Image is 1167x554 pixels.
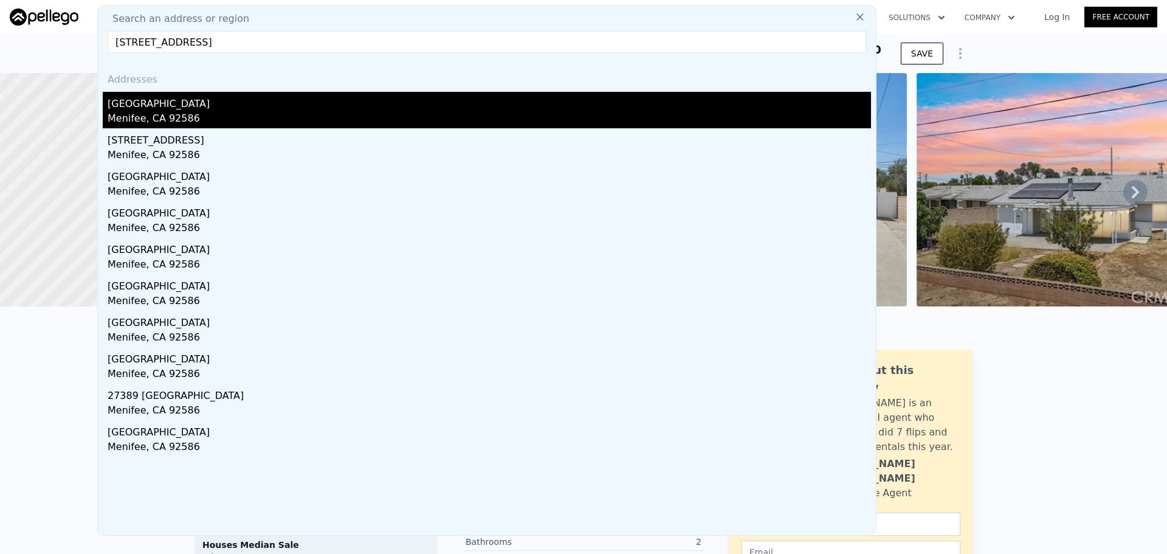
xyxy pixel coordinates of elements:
[583,536,701,548] div: 2
[108,92,871,111] div: [GEOGRAPHIC_DATA]
[108,184,871,201] div: Menifee, CA 92586
[825,457,960,486] div: [PERSON_NAME] [PERSON_NAME]
[10,9,78,26] img: Pellego
[103,63,871,92] div: Addresses
[108,384,871,403] div: 27389 [GEOGRAPHIC_DATA]
[825,362,960,396] div: Ask about this property
[108,440,871,457] div: Menifee, CA 92586
[466,536,583,548] div: Bathrooms
[103,12,249,26] span: Search an address or region
[108,148,871,165] div: Menifee, CA 92586
[1084,7,1157,27] a: Free Account
[108,257,871,274] div: Menifee, CA 92586
[948,41,972,66] button: Show Options
[955,7,1025,29] button: Company
[901,43,943,64] button: SAVE
[108,274,871,294] div: [GEOGRAPHIC_DATA]
[108,420,871,440] div: [GEOGRAPHIC_DATA]
[108,201,871,221] div: [GEOGRAPHIC_DATA]
[108,165,871,184] div: [GEOGRAPHIC_DATA]
[108,330,871,347] div: Menifee, CA 92586
[108,238,871,257] div: [GEOGRAPHIC_DATA]
[108,311,871,330] div: [GEOGRAPHIC_DATA]
[108,403,871,420] div: Menifee, CA 92586
[879,7,955,29] button: Solutions
[825,396,960,454] div: [PERSON_NAME] is an active local agent who personally did 7 flips and bought 3 rentals this year.
[202,539,430,551] div: Houses Median Sale
[1030,11,1084,23] a: Log In
[108,347,871,367] div: [GEOGRAPHIC_DATA]
[108,367,871,384] div: Menifee, CA 92586
[108,31,866,53] input: Enter an address, city, region, neighborhood or zip code
[108,294,871,311] div: Menifee, CA 92586
[108,128,871,148] div: [STREET_ADDRESS]
[108,221,871,238] div: Menifee, CA 92586
[108,111,871,128] div: Menifee, CA 92586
